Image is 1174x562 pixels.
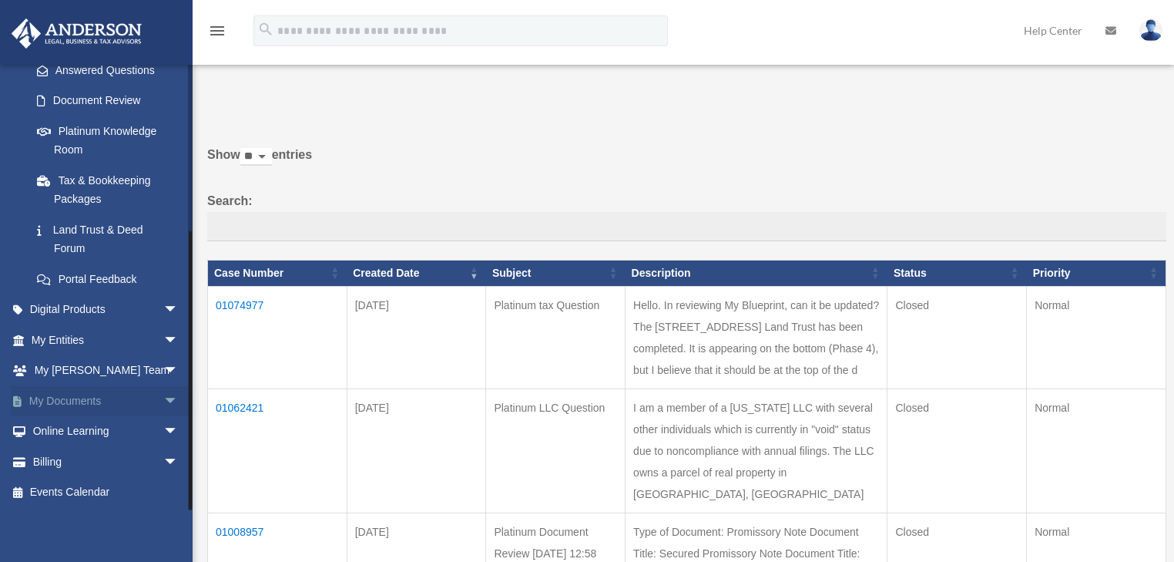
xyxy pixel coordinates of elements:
td: [DATE] [347,389,486,513]
label: Show entries [207,144,1166,181]
span: arrow_drop_down [163,355,194,387]
a: My Documentsarrow_drop_down [11,385,202,416]
a: My [PERSON_NAME] Teamarrow_drop_down [11,355,202,386]
span: arrow_drop_down [163,325,194,356]
select: Showentries [240,148,272,166]
i: menu [208,22,226,40]
td: Normal [1027,389,1166,513]
a: My Entitiesarrow_drop_down [11,325,202,355]
a: Billingarrow_drop_down [11,446,202,477]
span: arrow_drop_down [163,294,194,326]
td: Normal [1027,286,1166,389]
i: search [257,21,274,38]
th: Case Number: activate to sort column ascending [208,260,347,286]
img: Anderson Advisors Platinum Portal [7,19,146,49]
td: 01062421 [208,389,347,513]
label: Search: [207,190,1166,241]
td: [DATE] [347,286,486,389]
a: menu [208,27,226,40]
a: Digital Productsarrow_drop_down [11,294,202,325]
th: Priority: activate to sort column ascending [1027,260,1166,286]
td: Closed [887,389,1027,513]
a: Platinum Knowledge Room [22,116,194,165]
th: Subject: activate to sort column ascending [486,260,626,286]
td: Hello. In reviewing My Blueprint, can it be updated? The [STREET_ADDRESS] Land Trust has been com... [626,286,887,389]
input: Search: [207,212,1166,241]
td: Platinum LLC Question [486,389,626,513]
td: 01074977 [208,286,347,389]
span: arrow_drop_down [163,385,194,417]
th: Description: activate to sort column ascending [626,260,887,286]
a: Answered Questions [22,55,186,86]
a: Document Review [22,86,194,116]
th: Status: activate to sort column ascending [887,260,1027,286]
span: arrow_drop_down [163,446,194,478]
a: Tax & Bookkeeping Packages [22,165,194,214]
td: I am a member of a [US_STATE] LLC with several other individuals which is currently in "void" sta... [626,389,887,513]
a: Online Learningarrow_drop_down [11,416,202,447]
a: Events Calendar [11,477,202,508]
th: Created Date: activate to sort column ascending [347,260,486,286]
span: arrow_drop_down [163,416,194,448]
td: Platinum tax Question [486,286,626,389]
td: Closed [887,286,1027,389]
a: Portal Feedback [22,264,194,294]
img: User Pic [1139,19,1162,42]
a: Land Trust & Deed Forum [22,214,194,264]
